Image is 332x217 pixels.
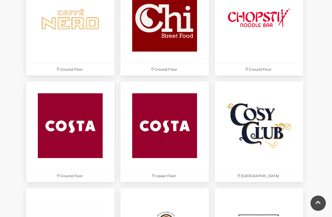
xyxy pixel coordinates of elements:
[26,64,114,76] p: Ground Floor
[212,79,306,185] a: [GEOGRAPHIC_DATA]
[23,79,117,185] a: Ground Floor
[121,64,209,76] p: Ground Floor
[121,170,209,182] p: Upper Floor
[215,170,303,182] p: [GEOGRAPHIC_DATA]
[26,170,114,182] p: Ground Floor
[117,79,212,185] a: Upper Floor
[215,64,303,76] p: Ground Floor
